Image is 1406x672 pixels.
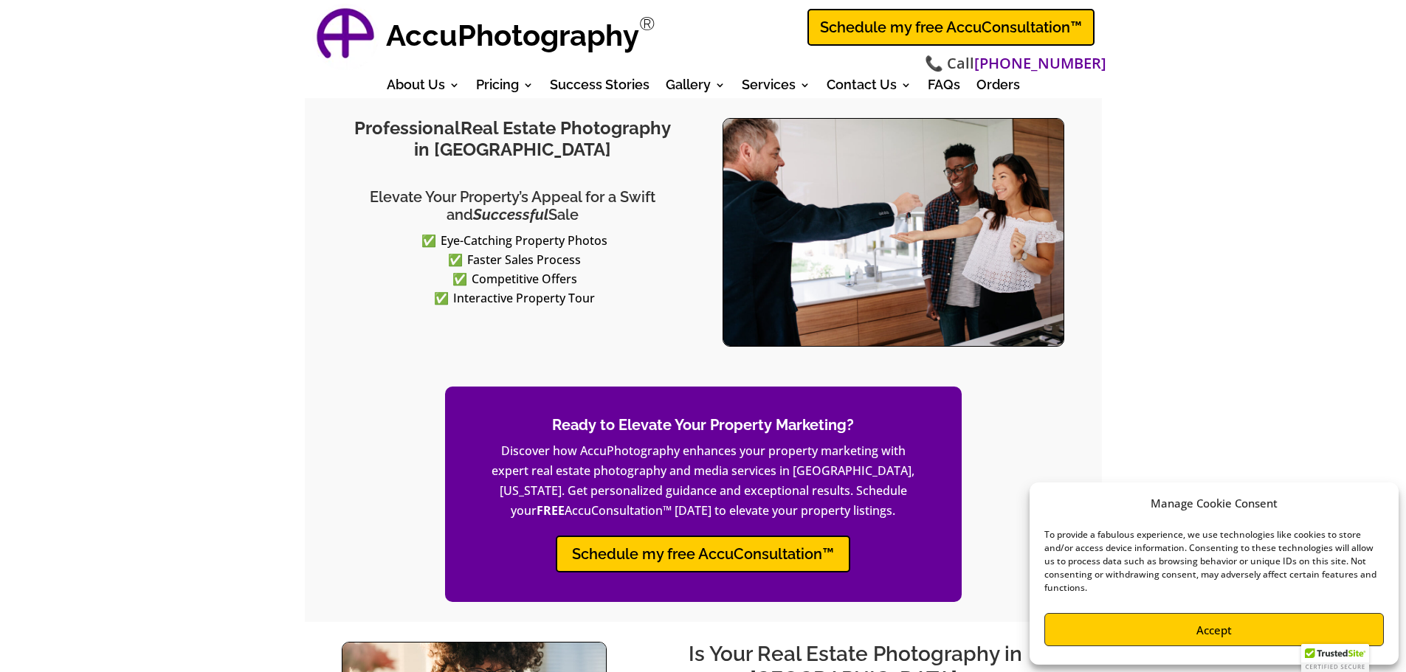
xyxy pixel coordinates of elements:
a: Services [742,80,810,96]
li: Faster Sales Process [354,250,683,269]
h1: Professional [342,118,683,168]
a: [PHONE_NUMBER] [974,53,1106,75]
em: Successful [473,206,548,224]
sup: Registered Trademark [639,13,655,35]
a: Orders [976,80,1020,96]
span: 📞 Call [925,53,1106,75]
a: Success Stories [550,80,649,96]
a: Schedule my free AccuConsultation™ [556,536,850,572]
a: Schedule my free AccuConsultation™ [807,9,1095,46]
img: Professional-Real-Estate-Photography-Dallas-Fort-Worth-Realtor-Keys-Buyer [723,119,1064,346]
a: Gallery [666,80,726,96]
span: Real Estate Photography [461,117,670,139]
strong: AccuPhotography [386,18,639,52]
a: Contact Us [827,80,912,96]
span: in [GEOGRAPHIC_DATA] [414,139,611,160]
iframe: Widget - Botsonic [1351,613,1406,672]
img: AccuPhotography [312,4,379,70]
strong: FREE [537,502,565,519]
p: Discover how AccuPhotography enhances your property marketing with expert real estate photography... [489,441,917,522]
li: Eye-Catching Property Photos [354,231,683,250]
h2: Ready to Elevate Your Property Marketing? [489,416,917,441]
button: Accept [1044,613,1384,646]
a: AccuPhotography Logo - Professional Real Estate Photography and Media Services in Dallas, Texas [312,4,379,70]
li: Competitive Offers [354,269,683,288]
a: Pricing [476,80,534,96]
h2: Elevate Your Property’s Appeal for a Swift and Sale [342,188,683,231]
li: Interactive Property Tour [354,288,683,308]
a: FAQs [928,80,960,96]
div: TrustedSite Certified [1301,644,1369,672]
a: About Us [387,80,460,96]
div: To provide a fabulous experience, we use technologies like cookies to store and/or access device ... [1044,528,1382,595]
div: Manage Cookie Consent [1151,493,1278,513]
